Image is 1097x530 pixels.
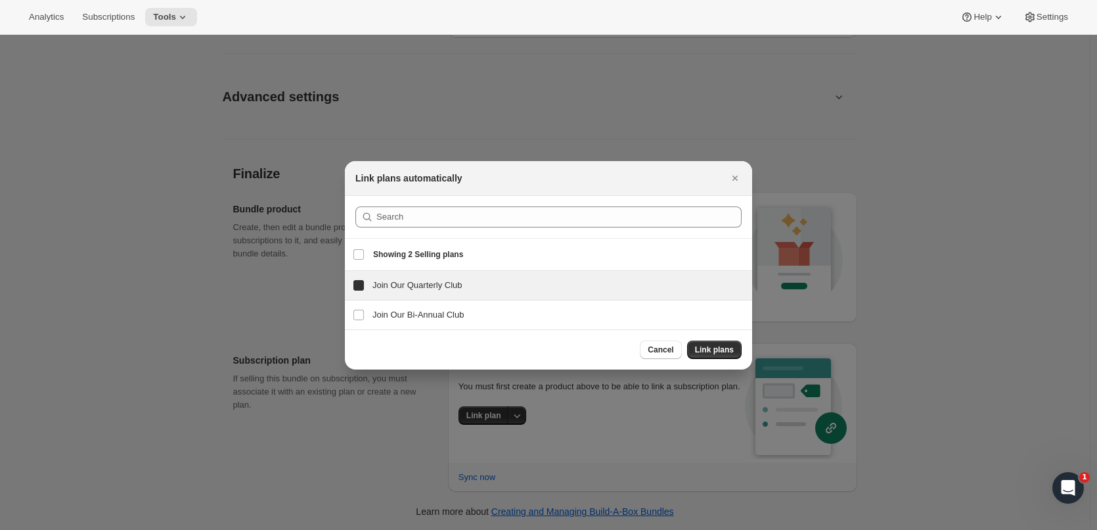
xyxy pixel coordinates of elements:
[372,308,744,322] h3: Join Our Bi-Annual Club
[74,8,143,26] button: Subscriptions
[952,8,1012,26] button: Help
[1079,472,1090,483] span: 1
[726,169,744,187] button: Close
[695,345,734,355] span: Link plans
[373,249,463,260] span: Showing 2 Selling plans
[355,172,462,185] h2: Link plans automatically
[29,12,64,22] span: Analytics
[153,12,176,22] span: Tools
[145,8,197,26] button: Tools
[21,8,72,26] button: Analytics
[1016,8,1076,26] button: Settings
[974,12,991,22] span: Help
[372,279,744,292] h3: Join Our Quarterly Club
[687,341,742,359] button: Link plans
[640,341,681,359] button: Cancel
[376,206,742,228] input: Search
[1052,472,1084,504] iframe: Intercom live chat
[1037,12,1068,22] span: Settings
[82,12,135,22] span: Subscriptions
[648,345,673,355] span: Cancel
